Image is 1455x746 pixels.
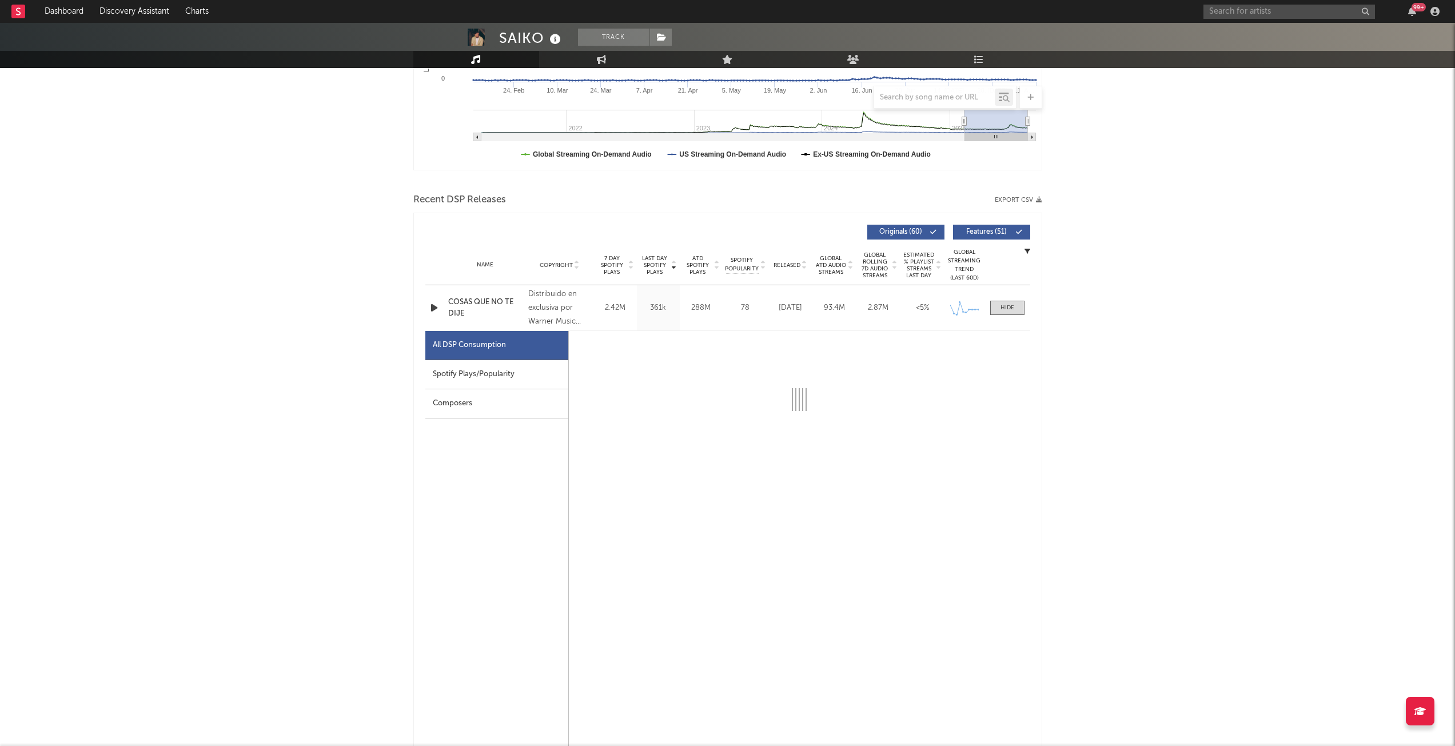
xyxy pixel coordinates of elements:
div: 78 [725,302,766,314]
div: 2.87M [859,302,898,314]
input: Search for artists [1203,5,1375,19]
div: 99 + [1412,3,1426,11]
text: US Streaming On-Demand Audio [679,150,786,158]
div: 2.42M [597,302,634,314]
div: 361k [640,302,677,314]
span: Recent DSP Releases [413,193,506,207]
div: All DSP Consumption [433,338,506,352]
span: Copyright [540,262,573,269]
span: Spotify Popularity [725,256,759,273]
a: COSAS QUE NO TE DIJE [448,297,523,319]
div: SAIKO [499,29,564,47]
div: Distribuido en exclusiva por Warner Music Spain S.L., © 2021 Saiko [528,288,591,329]
div: [DATE] [771,302,810,314]
input: Search by song name or URL [874,93,995,102]
span: Global Rolling 7D Audio Streams [859,252,891,279]
div: Global Streaming Trend (Last 60D) [947,248,982,282]
div: Composers [425,389,568,418]
div: 93.4M [815,302,854,314]
span: Last Day Spotify Plays [640,255,670,276]
button: Originals(60) [867,225,944,240]
span: Features ( 51 ) [960,229,1013,236]
text: Ex-US Streaming On-Demand Audio [813,150,931,158]
span: Estimated % Playlist Streams Last Day [903,252,935,279]
span: ATD Spotify Plays [683,255,713,276]
button: Features(51) [953,225,1030,240]
div: All DSP Consumption [425,331,568,360]
div: Spotify Plays/Popularity [425,360,568,389]
span: 7 Day Spotify Plays [597,255,627,276]
div: <5% [903,302,942,314]
span: Global ATD Audio Streams [815,255,847,276]
button: Export CSV [995,197,1042,204]
div: 288M [683,302,720,314]
span: Released [774,262,800,269]
button: 99+ [1408,7,1416,16]
text: Global Streaming On-Demand Audio [533,150,652,158]
button: Track [578,29,649,46]
span: Originals ( 60 ) [875,229,927,236]
text: 0 [441,75,444,82]
div: Name [448,261,523,269]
